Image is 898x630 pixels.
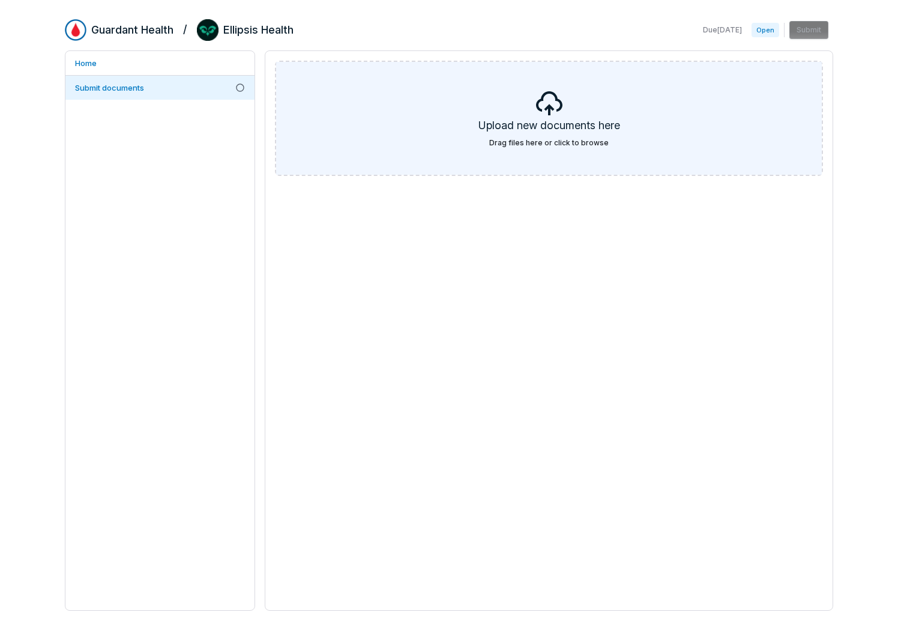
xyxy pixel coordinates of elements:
span: Open [752,23,779,37]
span: Submit documents [75,83,144,92]
a: Submit documents [65,76,255,100]
label: Drag files here or click to browse [489,138,609,148]
a: Home [65,51,255,75]
h2: Guardant Health [91,22,173,38]
h2: / [183,19,187,37]
span: Due [DATE] [703,25,742,35]
h5: Upload new documents here [478,118,620,138]
h2: Ellipsis Health [223,22,294,38]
